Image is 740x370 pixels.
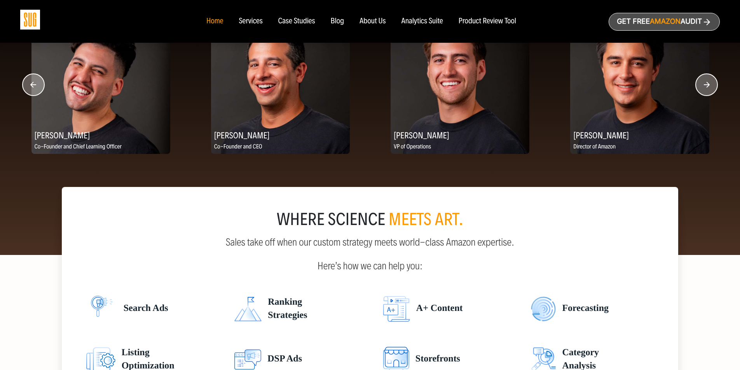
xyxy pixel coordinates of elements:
h2: [PERSON_NAME] [31,127,170,143]
img: Search ads [531,295,556,323]
img: Daniel Tejada, Co-Founder and Chief Learning Officer [31,15,170,154]
span: Forecasting [556,295,609,323]
h2: [PERSON_NAME] [391,127,529,143]
img: Search ads [234,295,262,323]
p: VP of Operations [391,142,529,152]
a: Analytics Suite [401,17,443,26]
h2: [PERSON_NAME] [570,127,709,143]
a: Product Review Tool [459,17,516,26]
div: where science [80,212,660,227]
span: Amazon [650,17,681,26]
a: Blog [331,17,344,26]
a: Services [239,17,262,26]
img: Search ads [383,295,410,323]
a: Home [206,17,223,26]
img: Alex Peck, Director of Amazon [570,15,709,154]
p: Here’s how we can help you: [80,254,660,272]
img: Evan Kesner, Co-Founder and CEO [211,15,350,154]
span: A+ Content [410,295,463,323]
a: About Us [360,17,386,26]
span: meets art. [389,209,464,230]
img: Marco Tejada, VP of Operations [391,15,529,154]
img: Sug [20,10,40,30]
span: Search Ads [117,295,168,323]
img: Search ads [86,295,117,323]
span: Ranking Strategies [262,295,307,323]
p: Co-Founder and Chief Learning Officer [31,142,170,152]
p: Sales take off when our custom strategy meets world-class Amazon expertise. [80,237,660,248]
a: Case Studies [278,17,315,26]
a: Get freeAmazonAudit [609,13,720,31]
p: Director of Amazon [570,142,709,152]
p: Co-Founder and CEO [211,142,350,152]
h2: [PERSON_NAME] [211,127,350,143]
